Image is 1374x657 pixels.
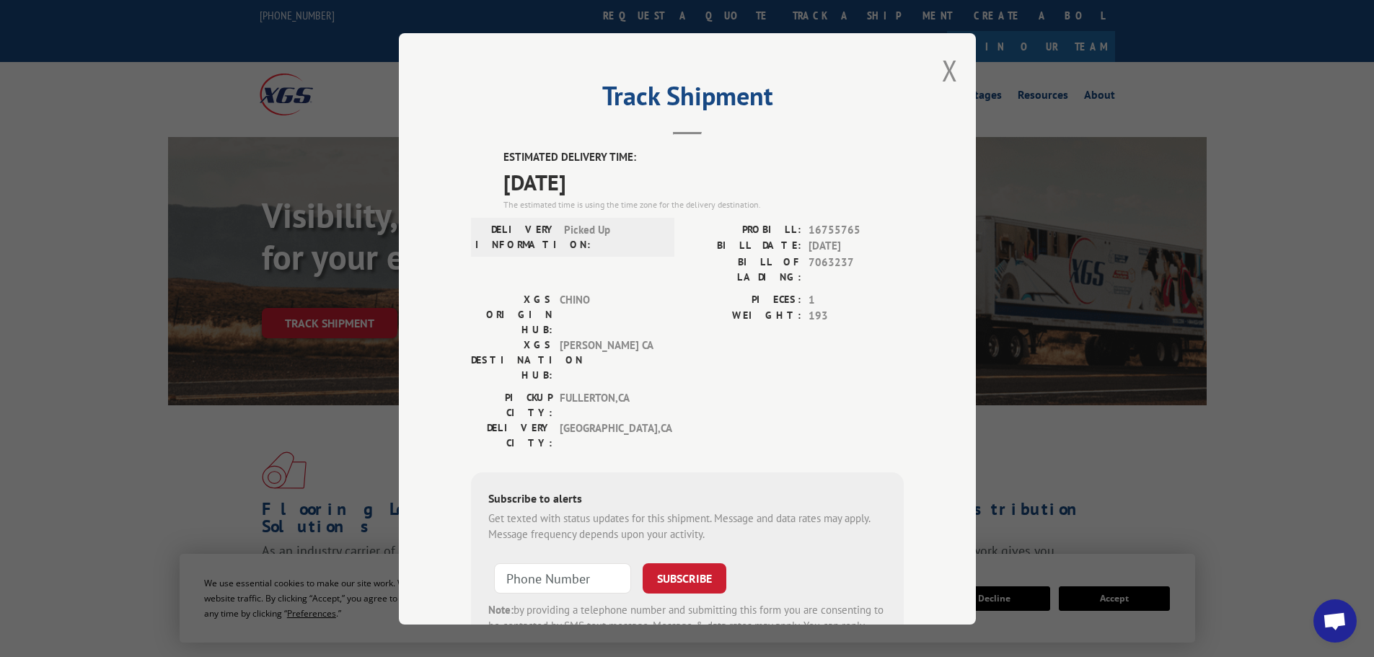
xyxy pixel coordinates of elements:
[488,510,886,542] div: Get texted with status updates for this shipment. Message and data rates may apply. Message frequ...
[809,308,904,325] span: 193
[503,165,904,198] span: [DATE]
[494,563,631,593] input: Phone Number
[488,601,886,651] div: by providing a telephone number and submitting this form you are consenting to be contacted by SM...
[1313,599,1357,643] div: Open chat
[809,238,904,255] span: [DATE]
[471,420,552,450] label: DELIVERY CITY:
[564,221,661,252] span: Picked Up
[560,420,657,450] span: [GEOGRAPHIC_DATA] , CA
[471,86,904,113] h2: Track Shipment
[471,291,552,337] label: XGS ORIGIN HUB:
[687,254,801,284] label: BILL OF LADING:
[503,198,904,211] div: The estimated time is using the time zone for the delivery destination.
[560,337,657,382] span: [PERSON_NAME] CA
[809,291,904,308] span: 1
[488,489,886,510] div: Subscribe to alerts
[809,221,904,238] span: 16755765
[942,51,958,89] button: Close modal
[475,221,557,252] label: DELIVERY INFORMATION:
[471,389,552,420] label: PICKUP CITY:
[503,149,904,166] label: ESTIMATED DELIVERY TIME:
[560,291,657,337] span: CHINO
[643,563,726,593] button: SUBSCRIBE
[560,389,657,420] span: FULLERTON , CA
[488,602,514,616] strong: Note:
[687,291,801,308] label: PIECES:
[809,254,904,284] span: 7063237
[687,308,801,325] label: WEIGHT:
[471,337,552,382] label: XGS DESTINATION HUB:
[687,238,801,255] label: BILL DATE:
[687,221,801,238] label: PROBILL:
